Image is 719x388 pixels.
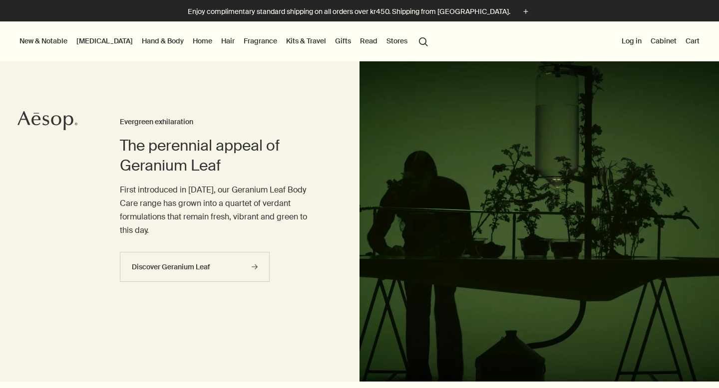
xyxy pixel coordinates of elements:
[188,6,510,17] p: Enjoy complimentary standard shipping on all orders over kr450. Shipping from [GEOGRAPHIC_DATA].
[17,111,77,133] a: Aesop
[120,136,320,176] h2: The perennial appeal of Geranium Leaf
[74,34,135,47] a: [MEDICAL_DATA]
[219,34,237,47] a: Hair
[620,34,644,47] button: Log in
[17,21,432,61] nav: primary
[191,34,214,47] a: Home
[120,116,320,128] h3: Evergreen exhilaration
[120,252,270,282] a: Discover Geranium Leaf
[140,34,186,47] a: Hand & Body
[384,34,409,47] button: Stores
[242,34,279,47] a: Fragrance
[120,183,320,237] p: First introduced in [DATE], our Geranium Leaf Body Care range has grown into a quartet of verdant...
[684,34,702,47] button: Cart
[649,34,679,47] a: Cabinet
[358,34,379,47] a: Read
[333,34,353,47] a: Gifts
[17,34,69,47] button: New & Notable
[188,6,531,17] button: Enjoy complimentary standard shipping on all orders over kr450. Shipping from [GEOGRAPHIC_DATA].
[414,31,432,50] button: Open search
[17,111,77,131] svg: Aesop
[620,21,702,61] nav: supplementary
[284,34,328,47] a: Kits & Travel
